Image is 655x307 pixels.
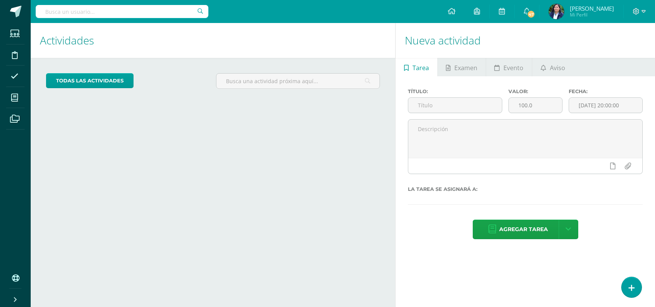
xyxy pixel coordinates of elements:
a: todas las Actividades [46,73,134,88]
span: Tarea [412,59,429,77]
a: Tarea [396,58,437,76]
span: [PERSON_NAME] [570,5,614,12]
span: Agregar tarea [499,220,548,239]
span: Evento [503,59,523,77]
input: Busca un usuario... [36,5,208,18]
input: Título [408,98,502,113]
span: Examen [454,59,477,77]
img: cc393a5ce9805ad72d48e0f4d9f74595.png [549,4,564,19]
a: Evento [486,58,532,76]
label: Fecha: [569,89,643,94]
label: Valor: [508,89,563,94]
input: Puntos máximos [509,98,562,113]
h1: Actividades [40,23,386,58]
label: La tarea se asignará a: [408,186,643,192]
label: Título: [408,89,502,94]
input: Busca una actividad próxima aquí... [216,74,379,89]
span: Mi Perfil [570,11,614,18]
span: Aviso [550,59,565,77]
span: 47 [527,10,535,18]
input: Fecha de entrega [569,98,642,113]
h1: Nueva actividad [405,23,646,58]
a: Examen [438,58,486,76]
a: Aviso [532,58,573,76]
